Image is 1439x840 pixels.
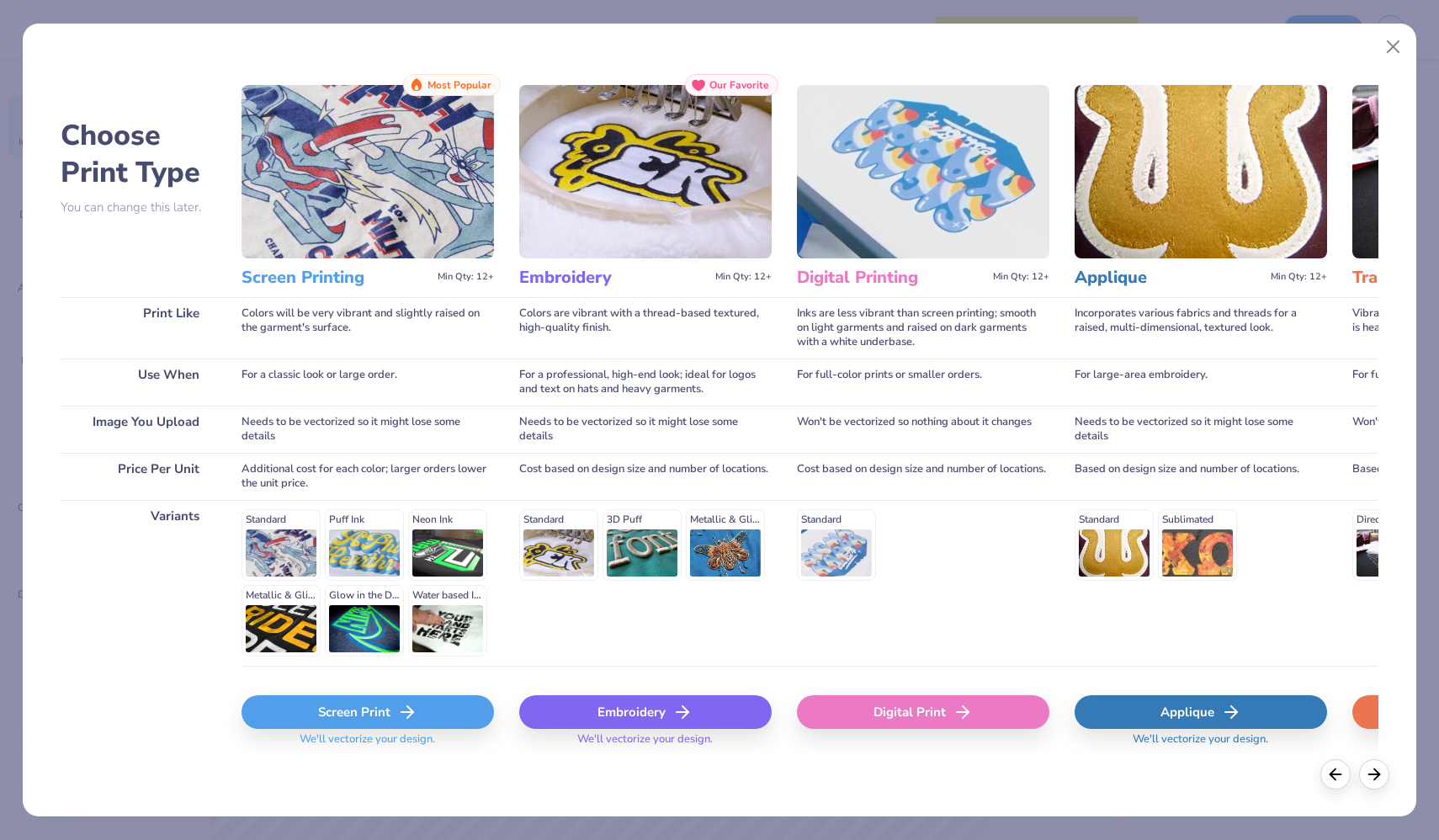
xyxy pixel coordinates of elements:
div: Print Like [61,297,216,359]
span: Min Qty: 12+ [1271,271,1327,283]
span: Min Qty: 12+ [438,271,494,283]
div: Needs to be vectorized so it might lose some details [242,406,494,453]
div: Colors will be very vibrant and slightly raised on the garment's surface. [242,297,494,359]
div: Price Per Unit [61,453,216,500]
span: Min Qty: 12+ [715,271,772,283]
div: Colors are vibrant with a thread-based textured, high-quality finish. [519,297,772,359]
div: Cost based on design size and number of locations. [519,453,772,500]
div: Cost based on design size and number of locations. [797,453,1049,500]
div: Digital Print [797,695,1049,729]
img: Embroidery [519,85,772,258]
div: Incorporates various fabrics and threads for a raised, multi-dimensional, textured look. [1075,297,1327,359]
div: Based on design size and number of locations. [1075,453,1327,500]
p: You can change this later. [61,200,216,215]
div: Additional cost for each color; larger orders lower the unit price. [242,453,494,500]
span: We'll vectorize your design. [1126,732,1275,757]
div: Needs to be vectorized so it might lose some details [1075,406,1327,453]
span: Min Qty: 12+ [993,271,1049,283]
div: For a professional, high-end look; ideal for logos and text on hats and heavy garments. [519,359,772,406]
div: For a classic look or large order. [242,359,494,406]
div: For large-area embroidery. [1075,359,1327,406]
img: Digital Printing [797,85,1049,258]
div: Use When [61,359,216,406]
div: Embroidery [519,695,772,729]
span: Most Popular [427,79,491,91]
div: Inks are less vibrant than screen printing; smooth on light garments and raised on dark garments ... [797,297,1049,359]
h2: Choose Print Type [61,117,216,191]
div: For full-color prints or smaller orders. [797,359,1049,406]
div: Won't be vectorized so nothing about it changes [797,406,1049,453]
span: Our Favorite [709,79,769,91]
div: Needs to be vectorized so it might lose some details [519,406,772,453]
span: We'll vectorize your design. [293,732,442,757]
h3: Applique [1075,267,1264,289]
button: Close [1378,30,1410,62]
h3: Screen Printing [242,267,431,289]
h3: Digital Printing [797,267,986,289]
div: Image You Upload [61,406,216,453]
div: Variants [61,500,216,667]
h3: Embroidery [519,267,709,289]
div: Screen Print [242,695,494,729]
img: Screen Printing [242,85,494,258]
img: Applique [1075,85,1327,258]
div: Applique [1075,695,1327,729]
span: We'll vectorize your design. [571,732,719,757]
